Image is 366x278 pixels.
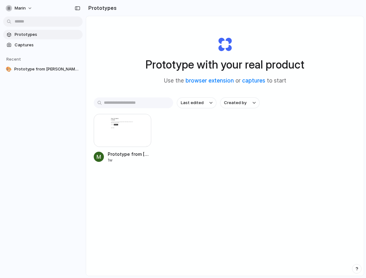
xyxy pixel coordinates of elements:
button: Last edited [177,97,216,108]
span: Captures [15,42,80,48]
span: Last edited [181,100,204,106]
h2: Prototypes [86,4,117,12]
button: marin [3,3,36,13]
span: Prototype from [PERSON_NAME] Portfolio [14,66,80,72]
a: captures [242,77,265,84]
a: Captures [3,40,83,50]
span: marin [15,5,26,11]
span: Prototype from [PERSON_NAME] Portfolio [108,151,151,157]
h1: Prototype with your real product [146,56,304,73]
span: Prototypes [15,31,80,38]
a: 🎨Prototype from [PERSON_NAME] Portfolio [3,64,83,74]
a: Prototypes [3,30,83,39]
span: Recent [6,56,21,62]
div: 🎨 [6,66,12,72]
span: Use the or to start [164,77,286,85]
a: browser extension [186,77,234,84]
div: 1w [108,157,151,163]
span: Created by [224,100,247,106]
button: Created by [220,97,260,108]
a: Prototype from Marin Ljubas PortfolioPrototype from [PERSON_NAME] Portfolio1w [94,114,151,163]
